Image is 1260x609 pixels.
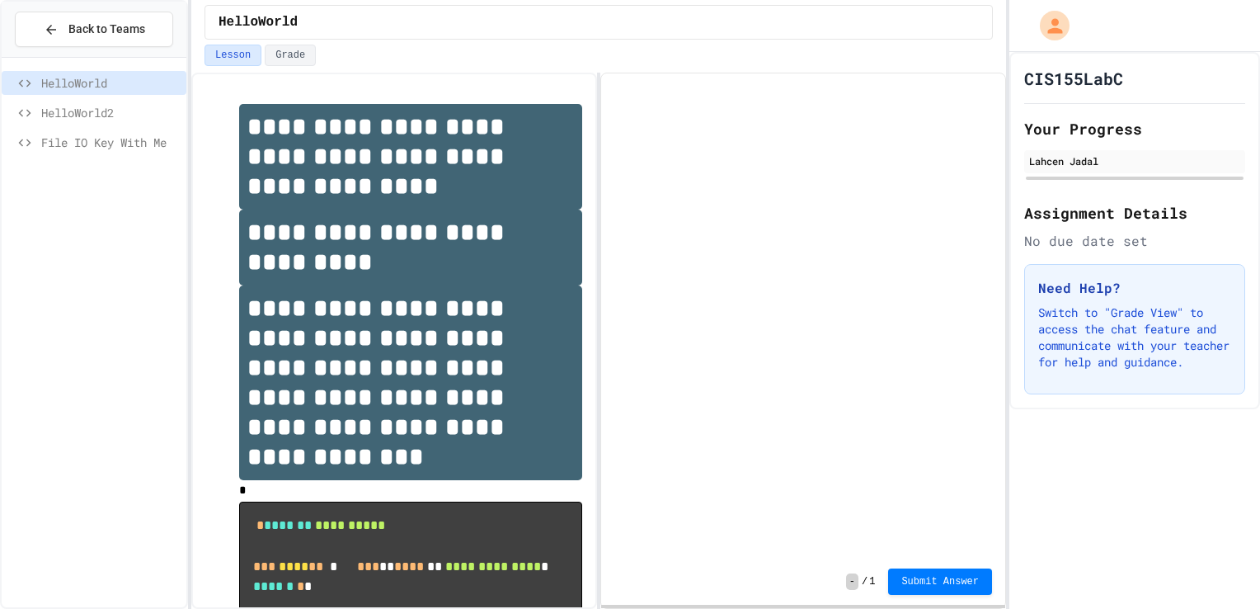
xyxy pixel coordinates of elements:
[869,575,875,588] span: 1
[15,12,173,47] button: Back to Teams
[1123,471,1244,541] iframe: chat widget
[1038,278,1231,298] h3: Need Help?
[862,575,867,588] span: /
[41,134,180,151] span: File IO Key With Me
[68,21,145,38] span: Back to Teams
[265,45,316,66] button: Grade
[1029,153,1240,168] div: Lahcen Jadal
[1024,117,1245,140] h2: Your Progress
[1023,7,1074,45] div: My Account
[1024,201,1245,224] h2: Assignment Details
[1024,231,1245,251] div: No due date set
[1191,543,1244,592] iframe: chat widget
[41,104,180,121] span: HelloWorld2
[205,45,261,66] button: Lesson
[888,569,992,595] button: Submit Answer
[846,574,858,590] span: -
[41,74,180,92] span: HelloWorld
[219,12,298,32] span: HelloWorld
[1038,304,1231,371] p: Switch to "Grade View" to access the chat feature and communicate with your teacher for help and ...
[901,575,979,588] span: Submit Answer
[1024,67,1123,90] h1: CIS155LabC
